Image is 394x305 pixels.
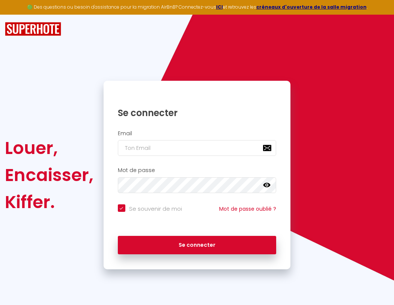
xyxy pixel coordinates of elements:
[5,189,93,216] div: Kiffer.
[219,205,276,213] a: Mot de passe oublié ?
[5,134,93,162] div: Louer,
[5,22,61,36] img: SuperHote logo
[118,130,277,137] h2: Email
[216,4,223,10] a: ICI
[118,107,277,119] h1: Se connecter
[5,162,93,189] div: Encaisser,
[118,140,277,156] input: Ton Email
[256,4,367,10] a: créneaux d'ouverture de la salle migration
[118,236,277,255] button: Se connecter
[118,167,277,174] h2: Mot de passe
